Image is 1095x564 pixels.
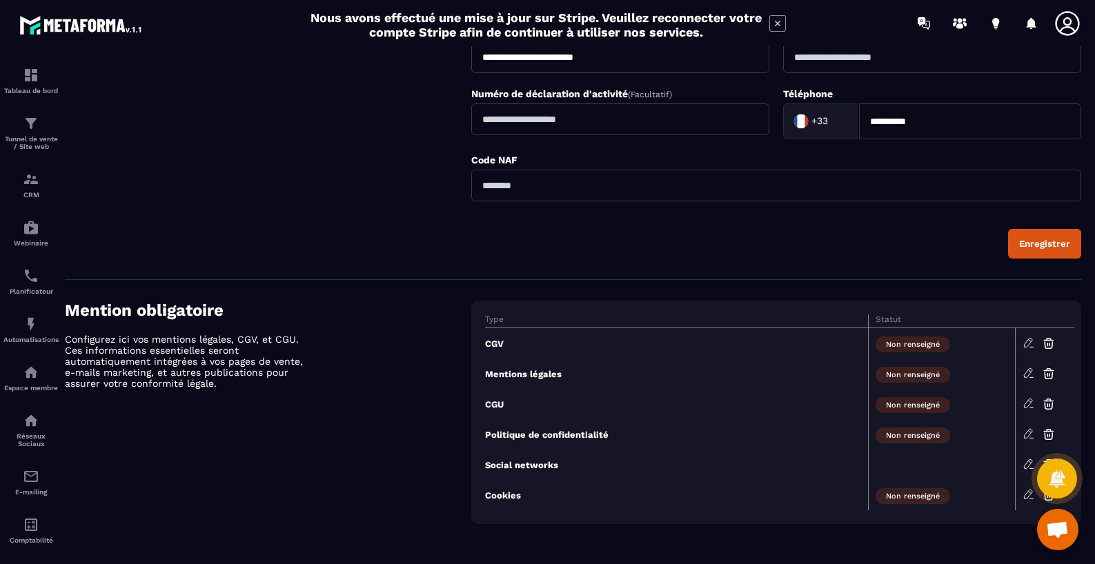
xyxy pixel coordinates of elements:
[868,314,1015,328] th: Statut
[485,389,868,419] td: CGU
[3,432,59,447] p: Réseaux Sociaux
[3,135,59,150] p: Tunnel de vente / Site web
[3,305,59,354] a: automationsautomationsAutomatisations
[23,171,39,188] img: formation
[3,161,59,209] a: formationformationCRM
[3,209,59,257] a: automationsautomationsWebinaire
[1037,509,1078,550] a: Ouvrir le chat
[3,239,59,247] p: Webinaire
[3,536,59,544] p: Comptabilité
[3,288,59,295] p: Planificateur
[3,57,59,105] a: formationformationTableau de bord
[783,88,833,99] label: Téléphone
[787,108,815,135] img: Country Flag
[628,90,672,99] span: (Facultatif)
[23,316,39,332] img: automations
[1019,239,1070,249] div: Enregistrer
[23,364,39,381] img: automations
[831,111,845,132] input: Search for option
[3,191,59,199] p: CRM
[23,115,39,132] img: formation
[3,458,59,506] a: emailemailE-mailing
[3,257,59,305] a: schedulerschedulerPlanificateur
[3,105,59,161] a: formationformationTunnel de vente / Site web
[23,268,39,284] img: scheduler
[876,488,950,504] span: Non renseigné
[3,402,59,458] a: social-networksocial-networkRéseaux Sociaux
[485,328,868,359] td: CGV
[876,397,950,413] span: Non renseigné
[876,336,950,352] span: Non renseigné
[811,114,828,128] span: +33
[485,314,868,328] th: Type
[23,516,39,533] img: accountant
[471,154,517,165] label: Code NAF
[485,450,868,480] td: Social networks
[485,359,868,389] td: Mentions légales
[3,336,59,343] p: Automatisations
[1008,229,1081,259] button: Enregistrer
[23,67,39,83] img: formation
[3,354,59,402] a: automationsautomationsEspace membre
[23,412,39,429] img: social-network
[471,88,672,99] label: Numéro de déclaration d'activité
[485,480,868,510] td: Cookies
[23,219,39,236] img: automations
[3,488,59,496] p: E-mailing
[3,384,59,392] p: Espace membre
[876,427,950,443] span: Non renseigné
[310,10,762,39] h2: Nous avons effectué une mise à jour sur Stripe. Veuillez reconnecter votre compte Stripe afin de ...
[65,301,471,320] h4: Mention obligatoire
[783,103,859,139] div: Search for option
[876,367,950,383] span: Non renseigné
[3,506,59,554] a: accountantaccountantComptabilité
[3,87,59,94] p: Tableau de bord
[23,468,39,485] img: email
[65,334,306,389] p: Configurez ici vos mentions légales, CGV, et CGU. Ces informations essentielles seront automatiqu...
[485,419,868,450] td: Politique de confidentialité
[19,12,144,37] img: logo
